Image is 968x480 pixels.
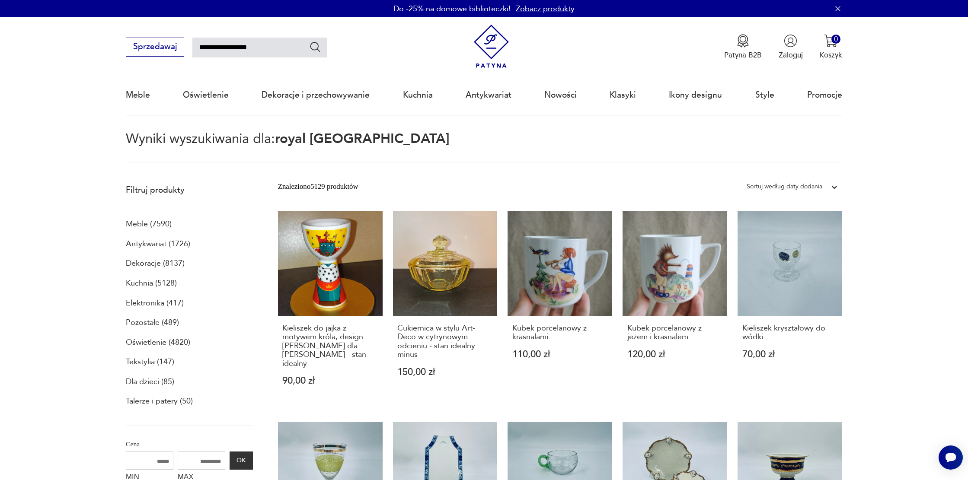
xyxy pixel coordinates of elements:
[278,181,358,192] div: Znaleziono 5129 produktów
[230,451,253,470] button: OK
[126,75,150,115] a: Meble
[784,34,797,48] img: Ikonka użytkownika
[126,44,184,51] a: Sprzedawaj
[126,335,190,350] a: Oświetlenie (4820)
[516,3,575,14] a: Zobacz produkty
[309,41,322,53] button: Szukaj
[807,75,842,115] a: Promocje
[393,211,498,406] a: Cukiernica w stylu Art-Deco w cytrynowym odcieniu - stan idealny minusCukiernica w stylu Art-Deco...
[819,50,842,60] p: Koszyk
[669,75,722,115] a: Ikony designu
[747,181,822,192] div: Sortuj według daty dodania
[824,34,837,48] img: Ikona koszyka
[403,75,433,115] a: Kuchnia
[819,34,842,60] button: 0Koszyk
[282,324,377,368] h3: Kieliszek do jajka z motywem króla, design [PERSON_NAME] dla [PERSON_NAME] - stan idealny
[126,133,842,162] p: Wyniki wyszukiwania dla:
[779,34,803,60] button: Zaloguj
[126,296,184,311] a: Elektronika (417)
[126,237,190,251] a: Antykwariat (1726)
[126,394,193,409] a: Talerze i patery (50)
[512,324,607,342] h3: Kubek porcelanowy z krasnalami
[126,276,177,291] a: Kuchnia (5128)
[512,350,607,359] p: 110,00 zł
[544,75,577,115] a: Nowości
[262,75,370,115] a: Dekoracje i przechowywanie
[126,355,174,369] a: Tekstylia (147)
[736,34,750,48] img: Ikona medalu
[627,324,722,342] h3: Kubek porcelanowy z jeżem i krasnalem
[397,368,492,377] p: 150,00 zł
[282,376,377,385] p: 90,00 zł
[779,50,803,60] p: Zaloguj
[126,375,174,389] a: Dla dzieci (85)
[393,3,511,14] p: Do -25% na domowe biblioteczki!
[738,211,842,406] a: Kieliszek kryształowy do wódkiKieliszek kryształowy do wódki70,00 zł
[755,75,774,115] a: Style
[724,50,762,60] p: Patyna B2B
[610,75,636,115] a: Klasyki
[724,34,762,60] button: Patyna B2B
[126,315,179,330] a: Pozostałe (489)
[126,256,185,271] a: Dekoracje (8137)
[623,211,727,406] a: Kubek porcelanowy z jeżem i krasnalemKubek porcelanowy z jeżem i krasnalem120,00 zł
[742,350,837,359] p: 70,00 zł
[278,211,383,406] a: Kieliszek do jajka z motywem króla, design Michael Sieger dla Ritzenhoff - stan idealnyKieliszek ...
[627,350,722,359] p: 120,00 zł
[126,439,253,450] p: Cena
[724,34,762,60] a: Ikona medaluPatyna B2B
[508,211,612,406] a: Kubek porcelanowy z krasnalamiKubek porcelanowy z krasnalami110,00 zł
[126,217,172,232] a: Meble (7590)
[742,324,837,342] h3: Kieliszek kryształowy do wódki
[939,445,963,470] iframe: Smartsupp widget button
[183,75,229,115] a: Oświetlenie
[126,38,184,57] button: Sprzedawaj
[466,75,511,115] a: Antykwariat
[126,184,253,196] p: Filtruj produkty
[397,324,492,359] h3: Cukiernica w stylu Art-Deco w cytrynowym odcieniu - stan idealny minus
[831,35,840,44] div: 0
[275,130,450,148] span: royal [GEOGRAPHIC_DATA]
[470,25,513,68] img: Patyna - sklep z meblami i dekoracjami vintage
